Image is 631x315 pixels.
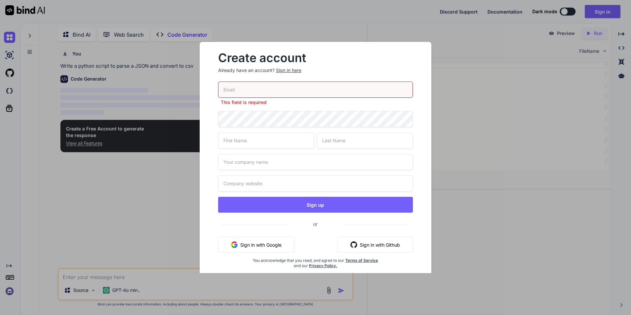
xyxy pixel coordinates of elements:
a: Privacy Policy. [309,263,337,268]
p: This field is required [218,99,413,106]
h2: Create account [218,52,413,63]
span: or [287,216,344,232]
p: Already have an account? [218,67,413,74]
button: Sign up [218,197,413,213]
input: Email [218,82,413,98]
img: google [231,241,238,248]
input: Company website [218,175,413,192]
a: Terms of Service [345,258,378,263]
img: github [350,241,357,248]
input: Last Name [317,132,413,149]
div: You acknowledge that you read, and agree to our and our [251,258,381,284]
div: Sign in here [276,67,301,74]
input: Your company name [218,154,413,170]
button: Sign in with Github [338,237,413,253]
button: Sign in with Google [218,237,294,253]
input: First Name [218,132,314,149]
